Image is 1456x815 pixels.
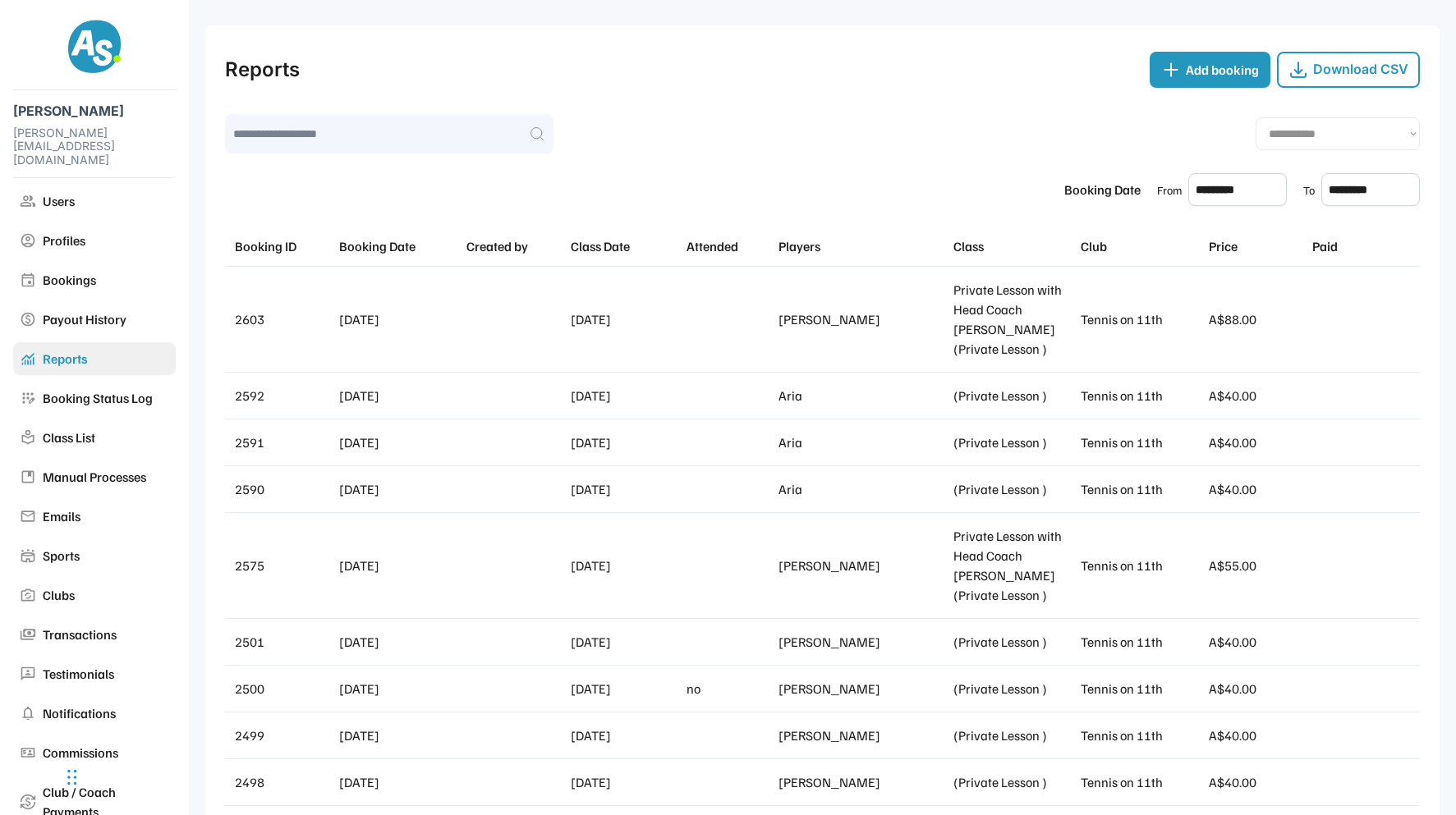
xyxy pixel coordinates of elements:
[43,585,169,605] div: Clubs
[235,236,333,256] div: Booking ID
[1303,181,1315,199] div: To
[1081,479,1201,499] div: Tennis on 11th
[1209,556,1307,575] div: A$55.00
[20,666,36,682] img: 3p_24dp_909090_FILL0_wght400_GRAD0_opsz24.svg
[1209,236,1307,256] div: Price
[20,429,36,446] img: local_library_24dp_909090_FILL0_wght400_GRAD0_opsz24.svg
[20,232,36,249] img: account_circle_24dp_909090_FILL0_wght400_GRAD0_opsz24.svg
[1209,386,1307,405] div: A$40.00
[1209,309,1307,329] div: A$88.00
[43,743,169,762] div: Commissions
[13,126,176,167] div: [PERSON_NAME][EMAIL_ADDRESS][DOMAIN_NAME]
[20,193,36,209] img: group_24dp_909090_FILL0_wght400_GRAD0_opsz24.svg
[1081,236,1201,256] div: Club
[571,679,680,698] div: [DATE]
[779,479,947,499] div: Aria
[1081,772,1201,792] div: Tennis on 11th
[779,556,947,575] div: [PERSON_NAME]
[339,556,460,575] div: [DATE]
[953,479,1074,499] div: (Private Lesson )
[20,705,36,721] img: notifications_24dp_909090_FILL0_wght400_GRAD0_opsz24.svg
[43,231,169,250] div: Profiles
[1209,479,1307,499] div: A$40.00
[20,272,36,288] img: event_24dp_909090_FILL0_wght400_GRAD0_opsz24.svg
[43,349,169,369] div: Reports
[339,386,460,405] div: [DATE]
[1064,180,1141,199] div: Booking Date
[953,280,1074,359] div: Private Lesson with Head Coach [PERSON_NAME] (Private Lesson )
[339,479,460,499] div: [DATE]
[235,679,333,698] div: 2500
[339,679,460,698] div: [DATE]
[953,726,1074,745] div: (Private Lesson )
[687,679,772,698] div: no
[20,311,36,327] img: paid_24dp_909090_FILL0_wght400_GRAD0_opsz24.svg
[571,726,680,745] div: [DATE]
[779,726,947,745] div: [PERSON_NAME]
[43,191,169,211] div: Users
[779,772,947,792] div: [PERSON_NAME]
[1081,309,1201,329] div: Tennis on 11th
[235,386,333,405] div: 2592
[339,433,460,452] div: [DATE]
[571,386,680,405] div: [DATE]
[235,632,333,652] div: 2501
[1081,679,1201,698] div: Tennis on 11th
[43,703,169,723] div: Notifications
[1209,726,1307,745] div: A$40.00
[339,236,460,256] div: Booking Date
[43,309,169,329] div: Payout History
[1081,433,1201,452] div: Tennis on 11th
[1081,632,1201,652] div: Tennis on 11th
[43,428,169,447] div: Class List
[953,632,1074,652] div: (Private Lesson )
[43,467,169,487] div: Manual Processes
[1312,236,1410,256] div: Paid
[20,390,36,406] img: app_registration_24dp_909090_FILL0_wght400_GRAD0_opsz24.svg
[235,726,333,745] div: 2499
[225,55,300,85] div: Reports
[43,388,169,408] div: Booking Status Log
[20,587,36,603] img: party_mode_24dp_909090_FILL0_wght400_GRAD0_opsz24.svg
[1081,556,1201,575] div: Tennis on 11th
[1209,679,1307,698] div: A$40.00
[687,236,772,256] div: Attended
[779,433,947,452] div: Aria
[339,632,460,652] div: [DATE]
[1209,772,1307,792] div: A$40.00
[571,556,680,575] div: [DATE]
[1209,433,1307,452] div: A$40.00
[466,236,564,256] div: Created by
[1081,386,1201,405] div: Tennis on 11th
[571,479,680,499] div: [DATE]
[571,309,680,329] div: [DATE]
[953,386,1074,405] div: (Private Lesson )
[43,625,169,644] div: Transactions
[235,772,333,792] div: 2498
[339,309,460,329] div: [DATE]
[953,526,1074,605] div: Private Lesson with Head Coach [PERSON_NAME] (Private Lesson )
[779,679,947,698] div: [PERSON_NAME]
[953,772,1074,792] div: (Private Lesson )
[235,309,333,329] div: 2603
[953,433,1074,452] div: (Private Lesson )
[20,469,36,485] img: developer_guide_24dp_909090_FILL0_wght400_GRAD0_opsz24.svg
[571,632,680,652] div: [DATE]
[1081,726,1201,745] div: Tennis on 11th
[1209,632,1307,652] div: A$40.00
[20,547,36,564] img: stadium_24dp_909090_FILL0_wght400_GRAD0_opsz24.svg
[43,546,169,565] div: Sports
[571,236,680,256] div: Class Date
[20,508,36,524] img: mail_24dp_909090_FILL0_wght400_GRAD0_opsz24.svg
[953,679,1074,698] div: (Private Lesson )
[1186,60,1259,80] div: Add booking
[779,309,947,329] div: [PERSON_NAME]
[779,236,947,256] div: Players
[339,726,460,745] div: [DATE]
[1157,181,1182,199] div: From
[43,664,169,684] div: Testimonials
[68,20,121,73] img: AS-100x100%402x.png
[43,506,169,526] div: Emails
[779,632,947,652] div: [PERSON_NAME]
[235,433,333,452] div: 2591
